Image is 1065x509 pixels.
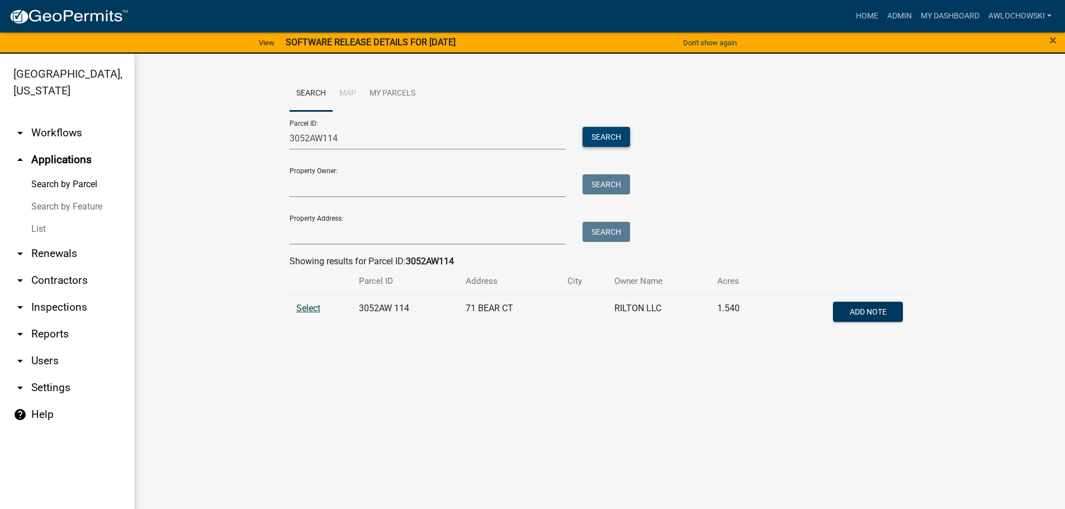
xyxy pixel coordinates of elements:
i: arrow_drop_down [13,301,27,314]
td: 1.540 [711,294,770,331]
a: Search [290,76,333,112]
a: Select [296,303,320,313]
th: Parcel ID [352,268,459,294]
a: awlochowski [984,6,1056,27]
td: RILTON LLC [608,294,711,331]
i: arrow_drop_down [13,126,27,140]
i: arrow_drop_up [13,153,27,167]
th: Owner Name [608,268,711,294]
i: arrow_drop_down [13,274,27,287]
th: City [561,268,608,294]
button: Close [1049,34,1057,47]
button: Don't show again [679,34,741,52]
a: My Parcels [363,76,422,112]
i: arrow_drop_down [13,354,27,368]
a: Admin [883,6,916,27]
i: arrow_drop_down [13,327,27,341]
strong: 3052AW114 [406,256,454,267]
a: My Dashboard [916,6,984,27]
button: Search [583,222,630,242]
td: 71 BEAR CT [459,294,561,331]
td: 3052AW 114 [352,294,459,331]
th: Acres [711,268,770,294]
div: Showing results for Parcel ID: [290,255,910,268]
i: arrow_drop_down [13,247,27,260]
i: arrow_drop_down [13,381,27,394]
span: Add Note [850,307,887,316]
strong: SOFTWARE RELEASE DETAILS FOR [DATE] [286,37,456,47]
i: help [13,408,27,421]
span: × [1049,32,1057,48]
th: Address [459,268,561,294]
button: Search [583,174,630,194]
a: Home [851,6,883,27]
button: Search [583,127,630,147]
a: View [254,34,279,52]
button: Add Note [833,302,903,322]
